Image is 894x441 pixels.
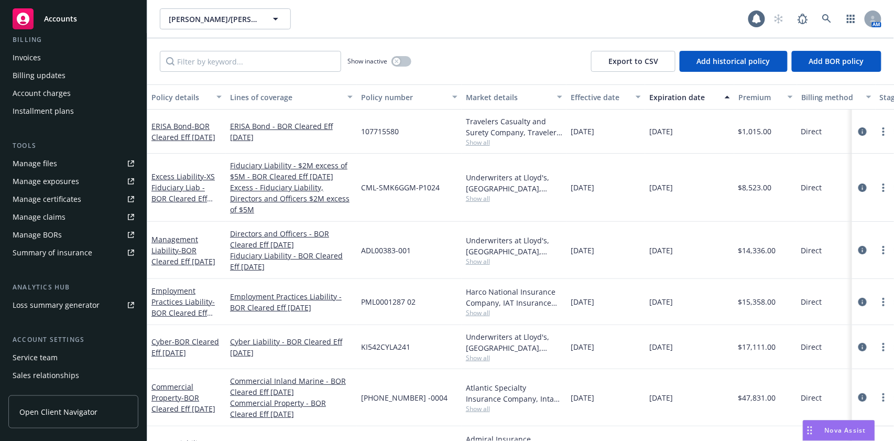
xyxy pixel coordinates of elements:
[151,171,215,214] a: Excess Liability
[466,138,562,147] span: Show all
[856,244,869,256] a: circleInformation
[230,291,353,313] a: Employment Practices Liability - BOR Cleared Eff [DATE]
[151,121,215,142] a: ERISA Bond
[738,392,776,403] span: $47,831.00
[8,209,138,225] a: Manage claims
[801,126,822,137] span: Direct
[357,84,462,110] button: Policy number
[608,56,658,66] span: Export to CSV
[877,296,890,308] a: more
[13,85,71,102] div: Account charges
[151,121,215,142] span: - BOR Cleared Eff [DATE]
[825,426,866,435] span: Nova Assist
[856,181,869,194] a: circleInformation
[856,391,869,404] a: circleInformation
[13,244,92,261] div: Summary of insurance
[466,235,562,257] div: Underwriters at Lloyd's, [GEOGRAPHIC_DATA], [PERSON_NAME] of [GEOGRAPHIC_DATA]
[13,297,100,314] div: Loss summary generator
[13,227,62,243] div: Manage BORs
[8,49,138,66] a: Invoices
[230,92,341,103] div: Lines of coverage
[877,181,890,194] a: more
[856,296,869,308] a: circleInformation
[8,103,138,120] a: Installment plans
[8,297,138,314] a: Loss summary generator
[8,4,138,34] a: Accounts
[466,194,562,203] span: Show all
[13,191,81,208] div: Manage certificates
[361,296,416,307] span: PML0001287 02
[8,155,138,172] a: Manage files
[571,182,594,193] span: [DATE]
[151,92,210,103] div: Policy details
[697,56,770,66] span: Add historical policy
[680,51,788,72] button: Add historical policy
[147,84,226,110] button: Policy details
[8,141,138,151] div: Tools
[230,228,353,250] a: Directors and Officers - BOR Cleared Eff [DATE]
[801,296,822,307] span: Direct
[13,209,66,225] div: Manage claims
[13,367,79,384] div: Sales relationships
[877,341,890,353] a: more
[151,171,215,214] span: - XS Fiduciary Liab - BOR Cleared Eff [DATE]
[361,341,410,352] span: KI542CYLA241
[361,126,399,137] span: 107715580
[226,84,357,110] button: Lines of coverage
[230,397,353,420] a: Commercial Property - BOR Cleared Eff [DATE]
[361,392,448,403] span: [PHONE_NUMBER] -0004
[801,92,860,103] div: Billing method
[591,51,675,72] button: Export to CSV
[809,56,864,66] span: Add BOR policy
[649,296,673,307] span: [DATE]
[8,367,138,384] a: Sales relationships
[44,15,77,23] span: Accounts
[13,349,58,366] div: Service team
[801,245,822,256] span: Direct
[8,191,138,208] a: Manage certificates
[13,49,41,66] div: Invoices
[466,172,562,194] div: Underwriters at Lloyd's, [GEOGRAPHIC_DATA], [PERSON_NAME] of [GEOGRAPHIC_DATA]
[8,385,138,402] a: Related accounts
[151,297,215,329] span: - BOR Cleared Eff [DATE]
[151,393,215,414] span: - BOR Cleared Eff [DATE]
[8,173,138,190] a: Manage exposures
[816,8,837,29] a: Search
[466,116,562,138] div: Travelers Casualty and Surety Company, Travelers Insurance
[738,92,781,103] div: Premium
[466,331,562,353] div: Underwriters at Lloyd's, [GEOGRAPHIC_DATA], [PERSON_NAME] of [GEOGRAPHIC_DATA], Evolve
[169,14,259,25] span: [PERSON_NAME]/[PERSON_NAME] Construction, Inc.
[803,420,875,441] button: Nova Assist
[734,84,797,110] button: Premium
[738,245,776,256] span: $14,336.00
[13,103,74,120] div: Installment plans
[738,296,776,307] span: $15,358.00
[230,160,353,182] a: Fiduciary Liability - $2M excess of $5M - BOR Cleared Eff [DATE]
[649,245,673,256] span: [DATE]
[466,92,551,103] div: Market details
[466,404,562,413] span: Show all
[151,382,215,414] a: Commercial Property
[877,244,890,256] a: more
[645,84,734,110] button: Expiration date
[8,67,138,84] a: Billing updates
[230,250,353,272] a: Fiduciary Liability - BOR Cleared Eff [DATE]
[13,155,57,172] div: Manage files
[566,84,645,110] button: Effective date
[230,121,353,143] a: ERISA Bond - BOR Cleared Eff [DATE]
[151,286,215,329] a: Employment Practices Liability
[230,182,353,215] a: Excess - Fiduciary Liability, Directors and Officers $2M excess of $5M
[8,227,138,243] a: Manage BORs
[803,421,816,440] div: Drag to move
[877,125,890,138] a: more
[230,375,353,397] a: Commercial Inland Marine - BOR Cleared Eff [DATE]
[768,8,789,29] a: Start snowing
[792,8,813,29] a: Report a Bug
[801,392,822,403] span: Direct
[797,84,876,110] button: Billing method
[801,341,822,352] span: Direct
[361,92,446,103] div: Policy number
[160,8,291,29] button: [PERSON_NAME]/[PERSON_NAME] Construction, Inc.
[361,182,440,193] span: CML-SMK6GGM-P1024
[466,257,562,266] span: Show all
